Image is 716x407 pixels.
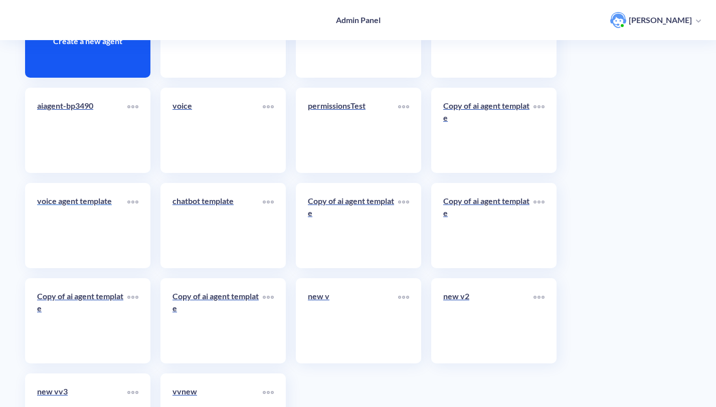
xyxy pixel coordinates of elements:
p: voice [172,100,263,112]
a: Copy of ai agent template [37,290,127,351]
a: Copy of ai agent template [308,195,398,256]
a: chatbot template [172,195,263,256]
p: voice agent template [37,195,127,207]
p: new vv3 [37,385,127,397]
a: voice [172,100,263,161]
p: new v2 [443,290,533,302]
a: new v [308,290,398,351]
a: Copy of ai agent template [443,195,533,256]
img: user photo [610,12,626,28]
h4: Admin Panel [336,15,381,25]
p: Copy of ai agent template [308,195,398,219]
p: Create a new agent [53,35,122,47]
p: [PERSON_NAME] [629,15,692,26]
a: Copy of ai agent template [172,290,263,351]
a: permissionsTest [308,100,398,161]
p: Copy of ai agent template [443,100,533,124]
a: new v2 [443,290,533,351]
p: permissionsTest [308,100,398,112]
p: Copy of ai agent template [443,195,533,219]
p: Copy of ai agent template [37,290,127,314]
p: Copy of ai agent template [172,290,263,314]
p: vvnew [172,385,263,397]
a: Copy of ai agent template [443,100,533,161]
a: voice agent template [37,195,127,256]
p: aiagent-bp3490 [37,100,127,112]
p: new v [308,290,398,302]
p: chatbot template [172,195,263,207]
a: aiagent-bp3490 [37,100,127,161]
button: user photo[PERSON_NAME] [605,11,706,29]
